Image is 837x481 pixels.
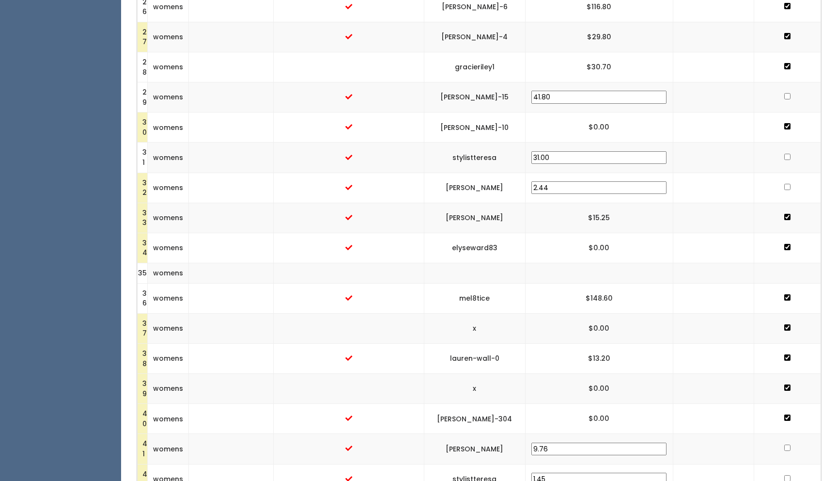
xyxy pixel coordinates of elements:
td: [PERSON_NAME] [424,173,525,203]
td: $15.25 [525,203,673,233]
td: womens [148,173,189,203]
td: 37 [138,313,148,343]
td: womens [148,343,189,373]
td: 34 [138,233,148,263]
td: [PERSON_NAME]-15 [424,82,525,112]
td: lauren-wall-0 [424,343,525,373]
td: womens [148,112,189,143]
td: womens [148,374,189,404]
td: womens [148,263,189,284]
td: womens [148,82,189,112]
td: 29 [138,82,148,112]
td: $0.00 [525,112,673,143]
td: womens [148,143,189,173]
td: 36 [138,283,148,313]
td: $30.70 [525,52,673,82]
td: 33 [138,203,148,233]
td: mel8tice [424,283,525,313]
td: 38 [138,343,148,373]
td: womens [148,22,189,52]
td: stylistteresa [424,143,525,173]
td: 41 [138,434,148,464]
td: 30 [138,112,148,143]
td: gracieriley1 [424,52,525,82]
td: $0.00 [525,313,673,343]
td: [PERSON_NAME]-10 [424,112,525,143]
td: womens [148,404,189,434]
td: womens [148,283,189,313]
td: $0.00 [525,374,673,404]
td: x [424,313,525,343]
td: $0.00 [525,233,673,263]
td: $148.60 [525,283,673,313]
td: $13.20 [525,343,673,373]
td: [PERSON_NAME] [424,203,525,233]
td: x [424,374,525,404]
td: womens [148,313,189,343]
td: womens [148,233,189,263]
td: $29.80 [525,22,673,52]
td: [PERSON_NAME]-4 [424,22,525,52]
td: womens [148,434,189,464]
td: 28 [138,52,148,82]
td: 35 [138,263,148,284]
td: elyseward83 [424,233,525,263]
td: womens [148,52,189,82]
td: 39 [138,374,148,404]
td: 27 [138,22,148,52]
td: 32 [138,173,148,203]
td: 31 [138,143,148,173]
td: [PERSON_NAME] [424,434,525,464]
td: $0.00 [525,404,673,434]
td: womens [148,203,189,233]
td: 40 [138,404,148,434]
td: [PERSON_NAME]-304 [424,404,525,434]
